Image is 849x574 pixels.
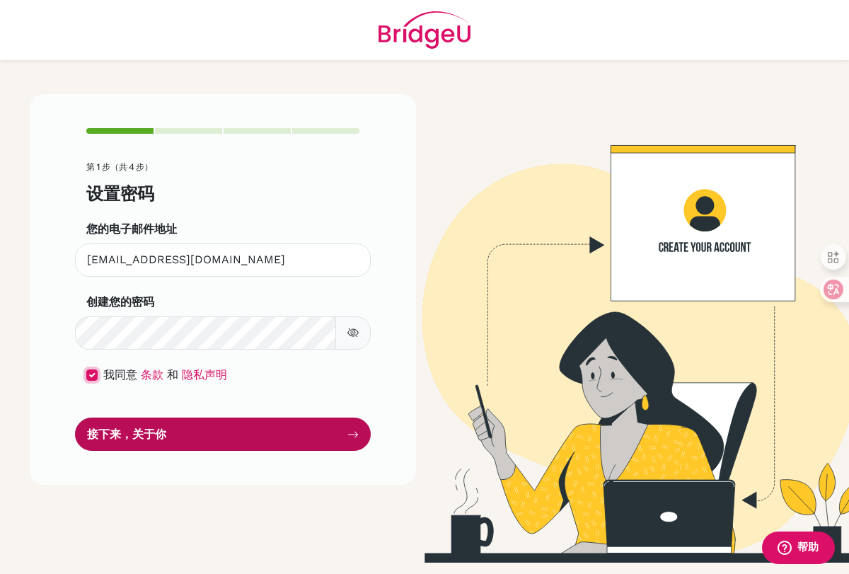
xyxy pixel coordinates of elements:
a: 隐私声明 [182,368,227,381]
font: 第 1 步（共 4 步） [86,161,153,172]
font: 您的电子邮件地址 [86,222,177,236]
input: 输入您的电子邮件* [75,243,371,277]
font: 接下来，关于你 [87,427,166,440]
button: 接下来，关于你 [75,418,371,451]
font: 和 [167,368,178,381]
font: 创建您的密码 [86,295,154,309]
a: 条款 [141,368,163,381]
font: 我同意 [103,368,137,381]
font: 设置密码 [86,183,154,204]
iframe: 打开一个小组件，您可以在其中找到更多信息 [761,532,835,567]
